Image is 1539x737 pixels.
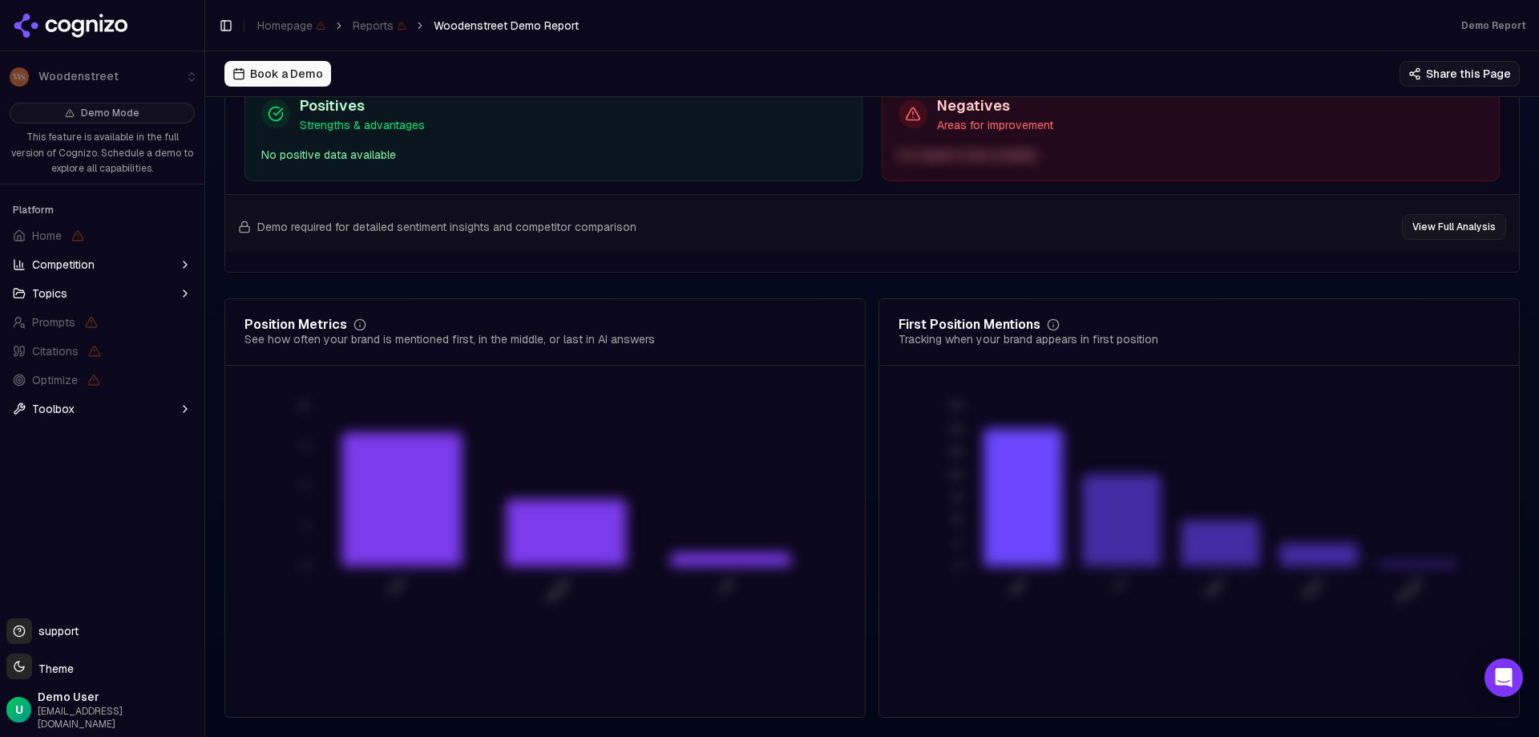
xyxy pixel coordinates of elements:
[1202,576,1226,600] tspan: Book
[543,576,572,605] tspan: Middle
[302,439,309,452] tspan: 9
[303,520,309,533] tspan: 3
[302,480,309,492] tspan: 6
[899,146,1483,164] div: No negative data available
[10,130,195,177] p: This feature is available in the full version of Cognizo. Schedule a demo to explore all capabili...
[32,285,67,302] span: Topics
[244,331,655,347] div: See how often your brand is mentioned first, in the middle, or last in AI answers
[6,396,198,422] button: Toolbox
[386,576,408,597] tspan: First
[715,576,737,597] tspan: Last
[38,705,198,731] span: [EMAIL_ADDRESS][DOMAIN_NAME]
[1299,576,1325,601] tspan: Demo
[244,318,347,331] div: Position Metrics
[6,281,198,306] button: Topics
[32,343,79,359] span: Citations
[257,18,325,34] span: Homepage
[953,492,963,504] tspan: 15
[299,399,309,412] tspan: 12
[300,117,425,133] p: Strengths & advantages
[32,623,79,639] span: support
[301,560,309,573] tspan: 0
[81,107,139,119] span: Demo Mode
[955,560,963,573] tspan: 0
[257,18,579,34] nav: breadcrumb
[956,537,963,550] tspan: 5
[1110,576,1128,593] tspan: Try
[6,197,198,223] div: Platform
[32,372,78,388] span: Optimize
[899,331,1158,347] div: Tracking when your brand appears in first position
[950,445,963,458] tspan: 25
[261,146,846,164] div: No positive data available
[937,95,1053,117] h3: Negatives
[32,314,75,330] span: Prompts
[300,95,425,117] h3: Positives
[257,219,636,235] span: Demo required for detailed sentiment insights and competitor comparison
[38,689,198,705] span: Demo User
[1400,61,1520,87] button: Share this Page
[32,662,74,676] span: Theme
[353,18,406,34] span: Reports
[1484,658,1523,697] div: Open Intercom Messenger
[6,252,198,277] button: Competition
[951,399,963,412] tspan: 35
[32,401,75,417] span: Toolbox
[224,61,331,87] button: Book a Demo
[1394,576,1424,605] tspan: Please
[15,702,23,718] span: U
[952,514,963,527] tspan: 10
[950,423,963,435] tspan: 30
[1008,576,1030,598] tspan: Nice
[32,257,95,273] span: Competition
[937,117,1053,133] p: Areas for improvement
[949,468,963,481] tspan: 20
[434,18,579,34] span: Woodenstreet Demo Report
[899,318,1040,331] div: First Position Mentions
[1461,19,1526,32] div: Demo Report
[1402,214,1506,240] button: View Full Analysis
[32,228,62,244] span: Home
